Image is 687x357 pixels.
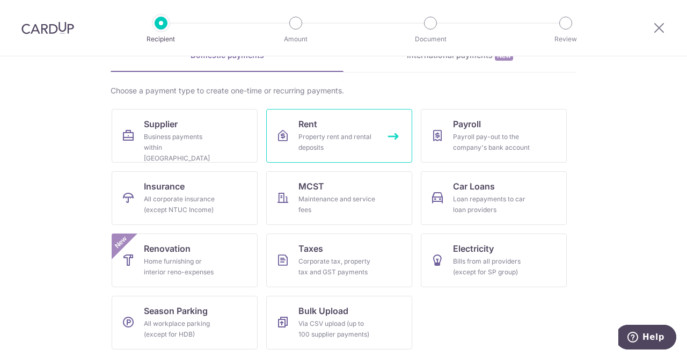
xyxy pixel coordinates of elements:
[421,171,567,225] a: Car LoansLoan repayments to car loan providers
[144,256,221,278] div: Home furnishing or interior reno-expenses
[266,296,412,349] a: Bulk UploadVia CSV upload (up to 100 supplier payments)
[144,194,221,215] div: All corporate insurance (except NTUC Income)
[298,318,376,340] div: Via CSV upload (up to 100 supplier payments)
[298,118,317,130] span: Rent
[453,132,530,153] div: Payroll pay-out to the company's bank account
[24,8,46,17] span: Help
[112,171,258,225] a: InsuranceAll corporate insurance (except NTUC Income)
[266,171,412,225] a: MCSTMaintenance and service fees
[298,180,324,193] span: MCST
[526,34,605,45] p: Review
[256,34,335,45] p: Amount
[144,180,185,193] span: Insurance
[112,109,258,163] a: SupplierBusiness payments within [GEOGRAPHIC_DATA]
[298,132,376,153] div: Property rent and rental deposits
[144,118,178,130] span: Supplier
[112,234,130,251] span: New
[453,242,494,255] span: Electricity
[453,256,530,278] div: Bills from all providers (except for SP group)
[266,234,412,287] a: TaxesCorporate tax, property tax and GST payments
[112,296,258,349] a: Season ParkingAll workplace parking (except for HDB)
[21,21,74,34] img: CardUp
[144,242,191,255] span: Renovation
[121,34,201,45] p: Recipient
[421,234,567,287] a: ElectricityBills from all providers (except for SP group)
[144,318,221,340] div: All workplace parking (except for HDB)
[453,180,495,193] span: Car Loans
[298,256,376,278] div: Corporate tax, property tax and GST payments
[453,118,481,130] span: Payroll
[298,242,323,255] span: Taxes
[144,304,208,317] span: Season Parking
[391,34,470,45] p: Document
[111,85,576,96] div: Choose a payment type to create one-time or recurring payments.
[298,194,376,215] div: Maintenance and service fees
[421,109,567,163] a: PayrollPayroll pay-out to the company's bank account
[144,132,221,164] div: Business payments within [GEOGRAPHIC_DATA]
[618,325,676,352] iframe: Opens a widget where you can find more information
[266,109,412,163] a: RentProperty rent and rental deposits
[112,234,258,287] a: RenovationHome furnishing or interior reno-expensesNew
[298,304,348,317] span: Bulk Upload
[453,194,530,215] div: Loan repayments to car loan providers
